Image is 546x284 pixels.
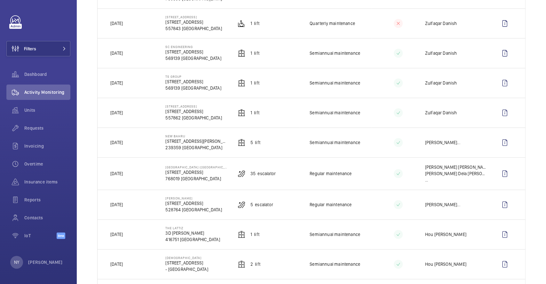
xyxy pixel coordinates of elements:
[165,266,208,272] p: - [GEOGRAPHIC_DATA]
[57,232,65,239] span: Beta
[238,260,245,268] img: elevator.svg
[24,197,70,203] span: Reports
[24,232,57,239] span: IoT
[238,49,245,57] img: elevator.svg
[238,20,245,27] img: platform_lift.svg
[310,231,360,238] p: Semiannual maintenance
[238,139,245,146] img: elevator.svg
[425,164,487,183] div: ...
[165,115,222,121] p: 557862 [GEOGRAPHIC_DATA]
[310,80,360,86] p: Semiannual maintenance
[24,89,70,95] span: Activity Monitoring
[238,231,245,238] img: elevator.svg
[165,49,221,55] p: [STREET_ADDRESS]
[165,236,220,243] p: 416751 [GEOGRAPHIC_DATA]
[165,226,220,230] p: The Lattiz
[24,45,36,52] span: Filters
[250,231,259,238] p: 1 Lift
[110,139,123,146] p: [DATE]
[165,165,227,169] p: [GEOGRAPHIC_DATA] ([GEOGRAPHIC_DATA])
[110,80,123,86] p: [DATE]
[310,20,355,27] p: Quarterly maintenance
[165,138,227,144] p: [STREET_ADDRESS][PERSON_NAME]
[165,230,220,236] p: 3D [PERSON_NAME]
[165,144,227,151] p: 239359 [GEOGRAPHIC_DATA]
[250,261,260,267] p: 2 Lift
[24,125,70,131] span: Requests
[425,110,457,116] p: Zulfaqar Danish
[24,179,70,185] span: Insurance items
[165,207,222,213] p: 528764 [GEOGRAPHIC_DATA]
[425,80,457,86] p: Zulfaqar Danish
[238,79,245,87] img: elevator.svg
[250,20,259,27] p: 1 Lift
[425,201,457,208] p: [PERSON_NAME]
[110,20,123,27] p: [DATE]
[165,134,227,138] p: New Bahru
[250,170,276,177] p: 35 Escalator
[28,259,63,265] p: [PERSON_NAME]
[238,170,245,177] img: escalator.svg
[425,139,460,146] div: ...
[425,139,457,146] p: [PERSON_NAME]
[165,200,222,207] p: [STREET_ADDRESS]
[165,260,208,266] p: [STREET_ADDRESS]
[425,201,460,208] div: ...
[110,170,123,177] p: [DATE]
[165,78,221,85] p: [STREET_ADDRESS]
[310,170,352,177] p: Regular maintenance
[24,143,70,149] span: Invoicing
[165,25,222,32] p: 557843 [GEOGRAPHIC_DATA]
[165,85,221,91] p: 569139 [GEOGRAPHIC_DATA]
[165,45,221,49] p: SC Engineering
[165,256,208,260] p: [DEMOGRAPHIC_DATA]
[165,169,227,175] p: [STREET_ADDRESS]
[24,161,70,167] span: Overtime
[165,55,221,61] p: 569139 [GEOGRAPHIC_DATA]
[425,20,457,27] p: Zulfaqar Danish
[110,50,123,56] p: [DATE]
[24,107,70,113] span: Units
[165,19,222,25] p: [STREET_ADDRESS]
[238,109,245,117] img: elevator.svg
[250,110,259,116] p: 1 Lift
[238,201,245,208] img: escalator.svg
[6,41,70,56] button: Filters
[425,231,466,238] p: Hou [PERSON_NAME]
[250,80,259,86] p: 1 Lift
[425,170,487,177] p: [PERSON_NAME] Dela [PERSON_NAME]
[310,139,360,146] p: Semiannual maintenance
[165,75,221,78] p: TS Group
[310,261,360,267] p: Semiannual maintenance
[110,231,123,238] p: [DATE]
[24,215,70,221] span: Contacts
[14,259,19,265] p: NY
[110,261,123,267] p: [DATE]
[425,261,466,267] p: Hou [PERSON_NAME]
[425,50,457,56] p: Zulfaqar Danish
[310,110,360,116] p: Semiannual maintenance
[165,104,222,108] p: [STREET_ADDRESS]
[310,201,352,208] p: Regular maintenance
[165,15,222,19] p: [STREET_ADDRESS]
[250,50,259,56] p: 1 Lift
[165,175,227,182] p: 768019 [GEOGRAPHIC_DATA]
[425,164,487,170] p: [PERSON_NAME] [PERSON_NAME] ,
[110,201,123,208] p: [DATE]
[310,50,360,56] p: Semiannual maintenance
[110,110,123,116] p: [DATE]
[250,139,260,146] p: 5 Lift
[165,196,222,200] p: [PERSON_NAME]
[250,201,273,208] p: 5 Escalator
[24,71,70,77] span: Dashboard
[165,108,222,115] p: [STREET_ADDRESS]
